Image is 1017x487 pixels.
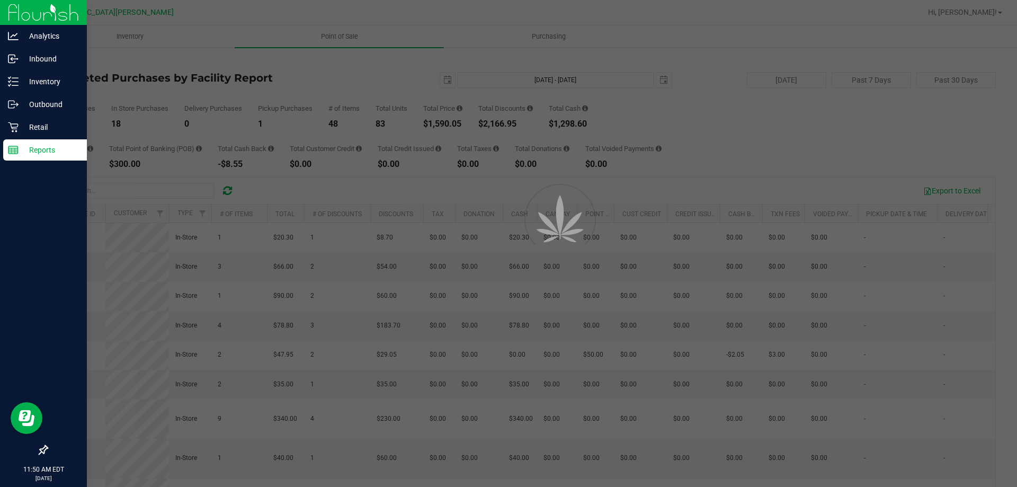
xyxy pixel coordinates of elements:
[5,465,82,474] p: 11:50 AM EDT
[19,30,82,42] p: Analytics
[8,145,19,155] inline-svg: Reports
[8,54,19,64] inline-svg: Inbound
[19,144,82,156] p: Reports
[8,31,19,41] inline-svg: Analytics
[19,121,82,134] p: Retail
[8,99,19,110] inline-svg: Outbound
[5,474,82,482] p: [DATE]
[8,122,19,132] inline-svg: Retail
[8,76,19,87] inline-svg: Inventory
[11,402,42,434] iframe: Resource center
[19,52,82,65] p: Inbound
[19,98,82,111] p: Outbound
[19,75,82,88] p: Inventory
